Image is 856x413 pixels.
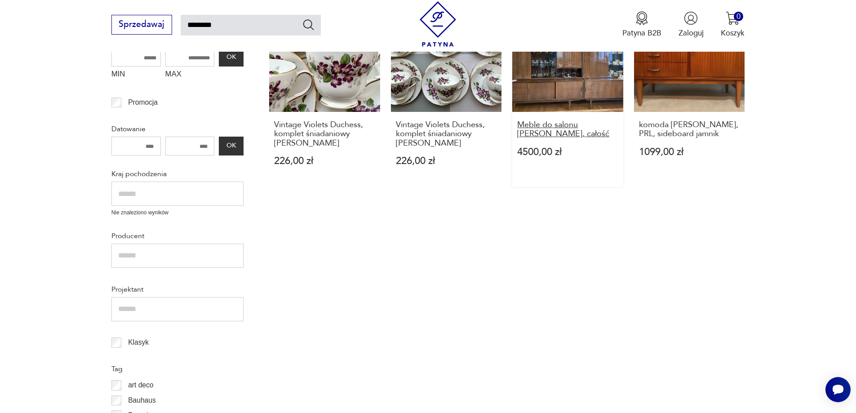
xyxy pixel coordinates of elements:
[111,284,244,295] p: Projektant
[734,12,743,21] div: 0
[165,67,215,84] label: MAX
[128,337,149,348] p: Klasyk
[639,147,740,157] p: 1099,00 zł
[111,22,172,29] a: Sprzedawaj
[128,97,158,108] p: Promocja
[128,395,156,406] p: Bauhaus
[721,28,745,38] p: Koszyk
[726,11,740,25] img: Ikona koszyka
[517,147,618,157] p: 4500,00 zł
[396,120,497,148] h3: Vintage Violets Duchess, komplet śniadaniowy [PERSON_NAME]
[111,123,244,135] p: Datowanie
[111,168,244,180] p: Kraj pochodzenia
[219,48,243,67] button: OK
[219,137,243,155] button: OK
[517,120,618,139] h3: Meble do salonu [PERSON_NAME], całość
[512,1,623,187] a: Meble do salonu Violetta, całośćMeble do salonu [PERSON_NAME], całość4500,00 zł
[415,1,461,47] img: Patyna - sklep z meblami i dekoracjami vintage
[684,11,698,25] img: Ikonka użytkownika
[721,11,745,38] button: 0Koszyk
[622,28,661,38] p: Patyna B2B
[274,120,375,148] h3: Vintage Violets Duchess, komplet śniadaniowy [PERSON_NAME]
[111,363,244,375] p: Tag
[302,18,315,31] button: Szukaj
[111,209,244,217] p: Nie znaleziono wyników
[391,1,502,187] a: Vintage Violets Duchess, komplet śniadaniowy ViolettaVintage Violets Duchess, komplet śniadaniowy...
[111,15,172,35] button: Sprzedawaj
[679,28,704,38] p: Zaloguj
[128,379,153,391] p: art deco
[396,156,497,166] p: 226,00 zł
[639,120,740,139] h3: komoda [PERSON_NAME], PRL, sideboard jamnik
[825,377,851,402] iframe: Smartsupp widget button
[274,156,375,166] p: 226,00 zł
[635,11,649,25] img: Ikona medalu
[269,1,380,187] a: Vintage Violets Duchess, komplet śniadaniowy ViolettaVintage Violets Duchess, komplet śniadaniowy...
[634,1,745,187] a: Produkt wyprzedanykomoda Violetta, PRL, sideboard jamnikkomoda [PERSON_NAME], PRL, sideboard jamn...
[111,230,244,242] p: Producent
[679,11,704,38] button: Zaloguj
[622,11,661,38] button: Patyna B2B
[111,67,161,84] label: MIN
[622,11,661,38] a: Ikona medaluPatyna B2B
